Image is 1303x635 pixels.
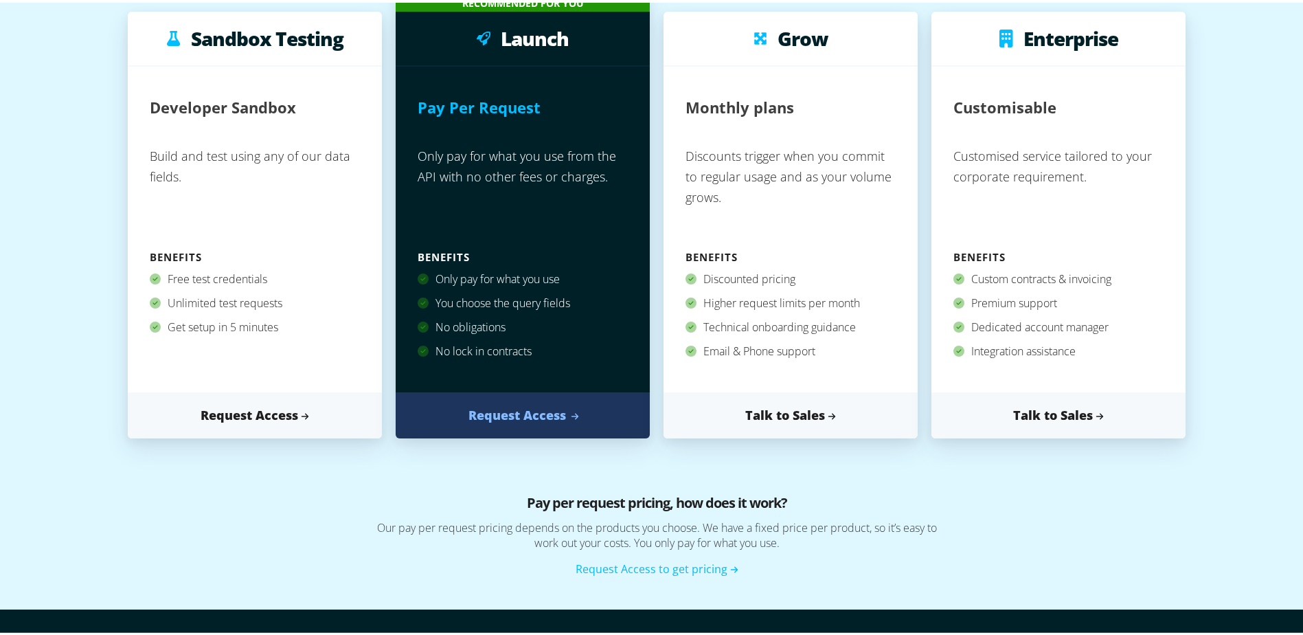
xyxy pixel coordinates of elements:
a: Request Access [128,390,382,436]
h2: Developer Sandbox [150,86,296,124]
p: Customised service tailored to your corporate requirement. [953,137,1164,244]
h3: Pay per request pricing, how does it work? [279,490,1034,517]
div: No obligations [418,313,628,337]
div: Premium support [953,289,1164,313]
h3: Grow [778,25,828,46]
p: Discounts trigger when you commit to regular usage and as your volume grows. [686,137,896,244]
div: Free test credentials [150,265,360,289]
a: Request Access to get pricing [576,559,738,574]
div: Technical onboarding guidance [686,313,896,337]
h3: Launch [501,25,569,46]
div: You choose the query fields [418,289,628,313]
div: Higher request limits per month [686,289,896,313]
h3: Enterprise [1023,25,1118,46]
a: Talk to Sales [931,390,1186,436]
p: Build and test using any of our data fields. [150,137,360,244]
div: Integration assistance [953,337,1164,361]
a: Talk to Sales [664,390,918,436]
p: Only pay for what you use from the API with no other fees or charges. [418,137,628,244]
h2: Monthly plans [686,86,794,124]
div: Email & Phone support [686,337,896,361]
div: Dedicated account manager [953,313,1164,337]
h2: Pay Per Request [418,86,541,124]
div: Get setup in 5 minutes [150,313,360,337]
h2: Customisable [953,86,1056,124]
p: Our pay per request pricing depends on the products you choose. We have a fixed price per product... [279,517,1034,558]
div: Discounted pricing [686,265,896,289]
div: No lock in contracts [418,337,628,361]
h3: Sandbox Testing [191,25,343,46]
div: Custom contracts & invoicing [953,265,1164,289]
a: Request Access [396,390,650,436]
div: Only pay for what you use [418,265,628,289]
div: Unlimited test requests [150,289,360,313]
